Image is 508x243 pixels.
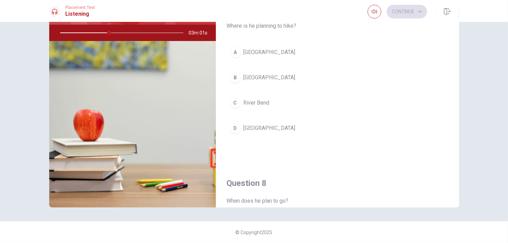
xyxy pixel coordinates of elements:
span: [GEOGRAPHIC_DATA] [244,73,296,82]
button: B[GEOGRAPHIC_DATA] [227,69,448,86]
span: When does he plan to go? [227,197,448,205]
span: [GEOGRAPHIC_DATA] [244,48,296,56]
span: 03m 01s [189,25,213,41]
button: A[GEOGRAPHIC_DATA] [227,44,448,61]
span: Where is he planning to hike? [227,22,448,30]
div: C [230,97,241,108]
div: B [230,72,241,83]
div: A [230,47,241,58]
span: Placement Test [66,5,95,10]
button: D[GEOGRAPHIC_DATA] [227,120,448,137]
img: Discussing Weekend Plans [49,41,216,207]
div: D [230,123,241,134]
span: [GEOGRAPHIC_DATA] [244,124,296,132]
h1: Listening [66,10,95,18]
span: River Bend [244,99,270,107]
button: CRiver Bend [227,94,448,111]
span: © Copyright 2025 [236,230,273,235]
h4: Question 8 [227,178,448,189]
